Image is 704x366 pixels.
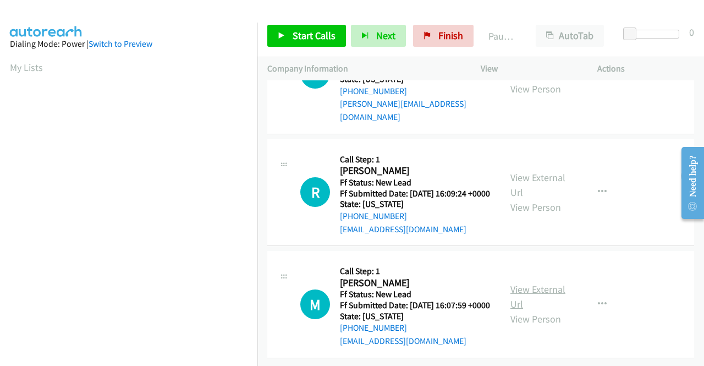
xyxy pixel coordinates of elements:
[340,300,490,311] h5: Ff Submitted Date: [DATE] 16:07:59 +0000
[351,25,406,47] button: Next
[300,177,330,207] h1: R
[300,177,330,207] div: The call is yet to be attempted
[510,313,561,325] a: View Person
[510,53,565,80] a: View External Url
[481,62,577,75] p: View
[597,62,694,75] p: Actions
[689,25,694,40] div: 0
[10,37,248,51] div: Dialing Mode: Power |
[340,277,487,289] h2: [PERSON_NAME]
[340,266,490,277] h5: Call Step: 1
[340,323,407,333] a: [PHONE_NUMBER]
[536,25,604,47] button: AutoTab
[340,211,407,221] a: [PHONE_NUMBER]
[673,139,704,227] iframe: Resource Center
[340,188,490,199] h5: Ff Submitted Date: [DATE] 16:09:24 +0000
[340,336,466,346] a: [EMAIL_ADDRESS][DOMAIN_NAME]
[340,224,466,234] a: [EMAIL_ADDRESS][DOMAIN_NAME]
[510,283,565,310] a: View External Url
[300,289,330,319] div: The call is yet to be attempted
[488,29,516,43] p: Paused
[340,99,466,122] a: [PERSON_NAME][EMAIL_ADDRESS][DOMAIN_NAME]
[510,171,565,199] a: View External Url
[340,199,490,210] h5: State: [US_STATE]
[438,29,463,42] span: Finish
[340,177,490,188] h5: Ff Status: New Lead
[300,289,330,319] h1: M
[629,30,679,39] div: Delay between calls (in seconds)
[340,289,490,300] h5: Ff Status: New Lead
[510,201,561,214] a: View Person
[340,165,487,177] h2: [PERSON_NAME]
[340,154,490,165] h5: Call Step: 1
[340,86,407,96] a: [PHONE_NUMBER]
[267,62,461,75] p: Company Information
[293,29,335,42] span: Start Calls
[376,29,395,42] span: Next
[413,25,474,47] a: Finish
[340,311,490,322] h5: State: [US_STATE]
[267,25,346,47] a: Start Calls
[510,83,561,95] a: View Person
[10,61,43,74] a: My Lists
[89,39,152,49] a: Switch to Preview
